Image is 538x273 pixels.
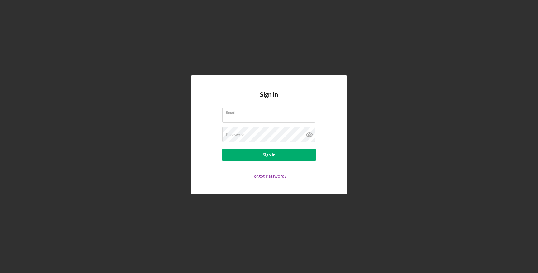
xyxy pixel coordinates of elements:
div: Sign In [263,149,276,161]
a: Forgot Password? [252,173,286,179]
button: Sign In [222,149,316,161]
h4: Sign In [260,91,278,108]
label: Password [226,132,245,137]
label: Email [226,108,315,115]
